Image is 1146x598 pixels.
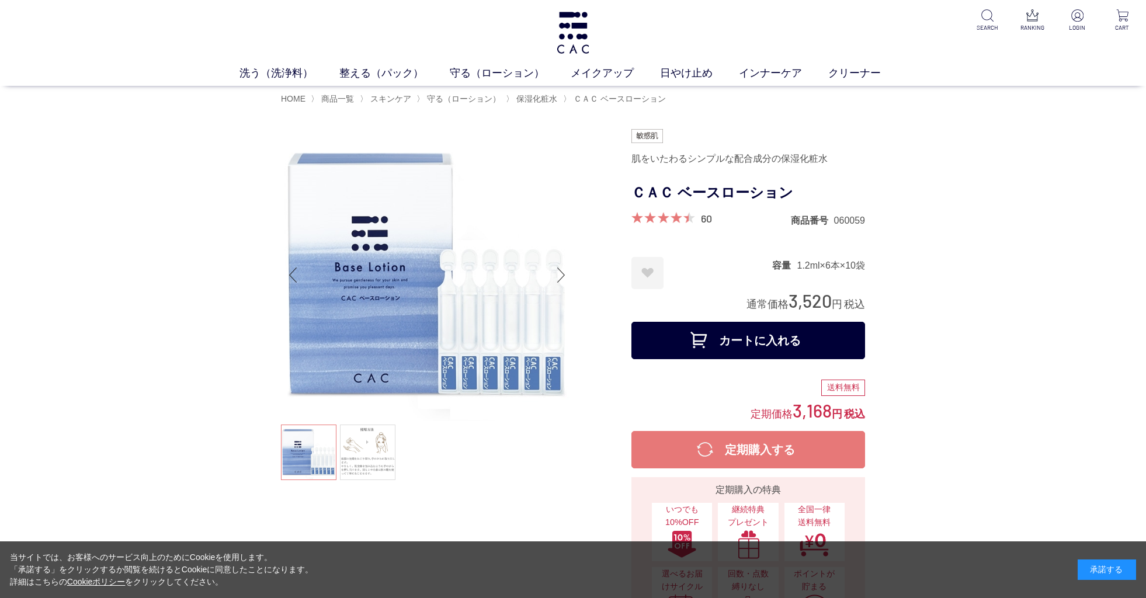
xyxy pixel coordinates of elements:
[724,503,772,529] span: 継続特典 プレゼント
[370,94,411,103] span: スキンケア
[631,431,865,468] button: 定期購入する
[1018,9,1047,32] a: RANKING
[658,503,706,529] span: いつでも10%OFF
[844,408,865,420] span: 税込
[739,65,828,81] a: インナーケア
[1078,559,1136,580] div: 承諾する
[506,93,560,105] li: 〉
[789,290,832,311] span: 3,520
[450,65,571,81] a: 守る（ローション）
[746,298,789,310] span: 通常価格
[360,93,414,105] li: 〉
[427,94,501,103] span: 守る（ローション）
[797,259,865,272] dd: 1.2ml×6本×10袋
[571,65,660,81] a: メイクアップ
[631,322,865,359] button: カートに入れる
[791,214,834,227] dt: 商品番号
[514,94,557,103] a: 保湿化粧水
[733,530,763,559] img: 継続特典プレゼント
[239,65,339,81] a: 洗う（洗浄料）
[751,407,793,420] span: 定期価格
[790,503,839,529] span: 全国一律 送料無料
[631,180,865,206] h1: ＣＡＣ ベースローション
[1063,23,1092,32] p: LOGIN
[319,94,354,103] a: 商品一覧
[1108,23,1137,32] p: CART
[574,94,666,103] span: ＣＡＣ ベースローション
[425,94,501,103] a: 守る（ローション）
[631,129,663,143] img: 敏感肌
[281,94,305,103] a: HOME
[339,65,450,81] a: 整える（パック）
[311,93,357,105] li: 〉
[1108,9,1137,32] a: CART
[973,23,1002,32] p: SEARCH
[828,65,907,81] a: クリーナー
[834,214,865,227] dd: 060059
[67,577,126,586] a: Cookieポリシー
[368,94,411,103] a: スキンケア
[821,380,865,396] div: 送料無料
[636,483,860,497] div: 定期購入の特典
[799,530,829,559] img: 全国一律送料無料
[1018,23,1047,32] p: RANKING
[660,65,739,81] a: 日やけ止め
[555,12,592,54] img: logo
[563,93,669,105] li: 〉
[1063,9,1092,32] a: LOGIN
[772,259,797,272] dt: 容量
[631,257,664,289] a: お気に入りに登録する
[281,252,304,298] div: Previous slide
[844,298,865,310] span: 税込
[667,530,697,559] img: いつでも10%OFF
[973,9,1002,32] a: SEARCH
[10,551,314,588] div: 当サイトでは、お客様へのサービス向上のためにCookieを使用します。 「承諾する」をクリックするか閲覧を続けるとCookieに同意したことになります。 詳細はこちらの をクリックしてください。
[701,212,712,225] a: 60
[516,94,557,103] span: 保湿化粧水
[832,408,842,420] span: 円
[793,399,832,421] span: 3,168
[550,252,573,298] div: Next slide
[281,129,573,421] img: ＣＡＣ ベースローション
[321,94,354,103] span: 商品一覧
[631,149,865,169] div: 肌をいたわるシンプルな配合成分の保湿化粧水
[571,94,666,103] a: ＣＡＣ ベースローション
[416,93,503,105] li: 〉
[832,298,842,310] span: 円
